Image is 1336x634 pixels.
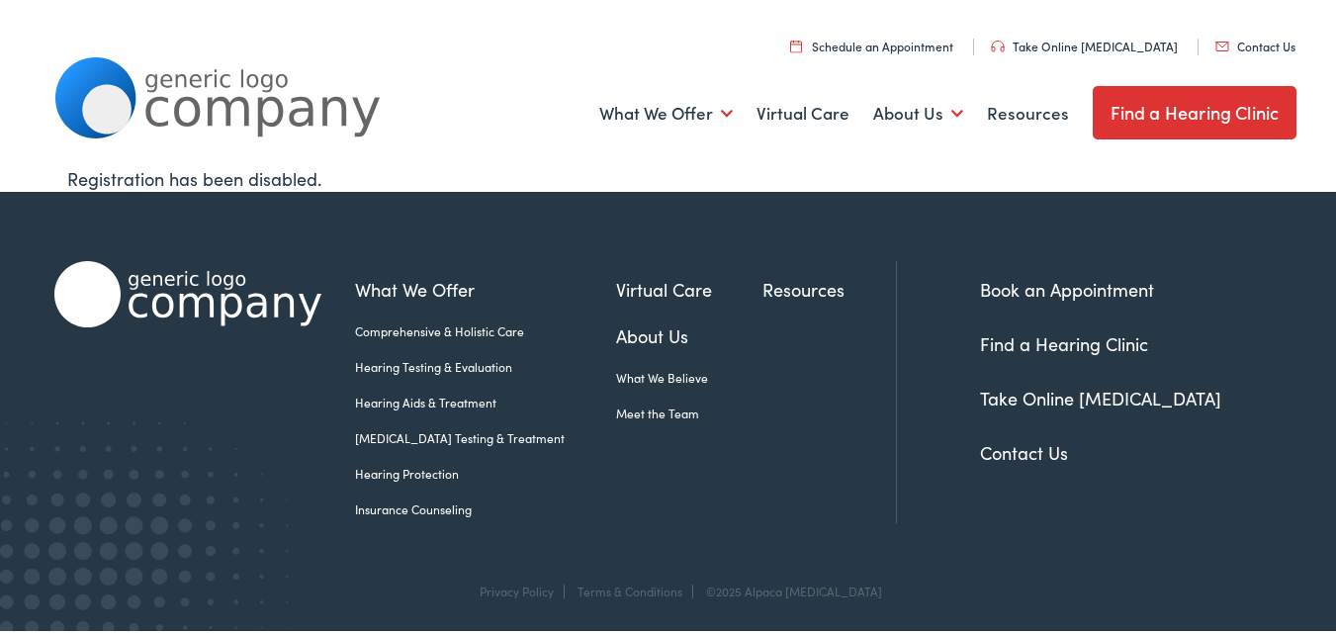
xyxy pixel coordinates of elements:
a: Virtual Care [757,73,849,146]
a: [MEDICAL_DATA] Testing & Treatment [355,425,616,443]
img: utility icon [1215,38,1229,47]
a: About Us [873,73,963,146]
img: utility icon [790,36,802,48]
a: What We Believe [616,365,763,383]
a: Contact Us [1215,34,1295,50]
a: Schedule an Appointment [790,34,953,50]
a: Hearing Testing & Evaluation [355,354,616,372]
a: Meet the Team [616,401,763,418]
div: Registration has been disabled. [67,161,1283,188]
a: Insurance Counseling [355,497,616,514]
a: Virtual Care [616,272,763,299]
a: Hearing Aids & Treatment [355,390,616,408]
a: Take Online [MEDICAL_DATA] [991,34,1178,50]
a: Contact Us [980,436,1068,461]
img: Alpaca Audiology [54,257,321,323]
a: Hearing Protection [355,461,616,479]
a: Terms & Conditions [578,579,682,595]
a: About Us [616,318,763,345]
a: Book an Appointment [980,273,1154,298]
a: Privacy Policy [480,579,554,595]
a: Resources [987,73,1069,146]
a: Find a Hearing Clinic [980,327,1148,352]
img: utility icon [991,37,1005,48]
a: What We Offer [355,272,616,299]
a: Find a Hearing Clinic [1093,82,1297,136]
a: Take Online [MEDICAL_DATA] [980,382,1221,407]
a: Resources [762,272,896,299]
a: Comprehensive & Holistic Care [355,318,616,336]
div: ©2025 Alpaca [MEDICAL_DATA] [696,581,882,594]
a: What We Offer [599,73,733,146]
